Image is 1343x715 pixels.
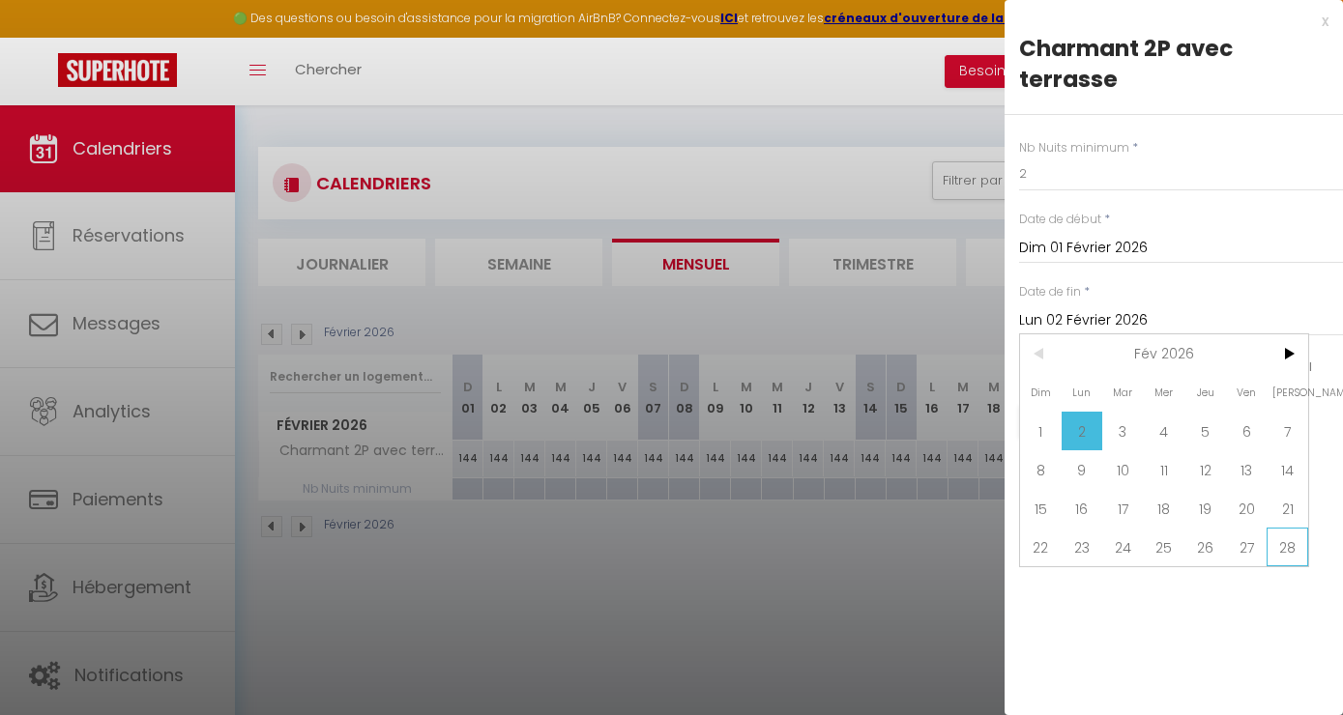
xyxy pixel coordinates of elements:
[1144,450,1185,489] span: 11
[1184,489,1226,528] span: 19
[1020,528,1062,566] span: 22
[1102,489,1144,528] span: 17
[1226,489,1268,528] span: 20
[1062,412,1103,450] span: 2
[1062,373,1103,412] span: Lun
[1019,139,1129,157] label: Nb Nuits minimum
[1020,412,1062,450] span: 1
[1267,450,1308,489] span: 14
[1020,334,1062,373] span: <
[15,8,73,66] button: Ouvrir le widget de chat LiveChat
[1102,373,1144,412] span: Mar
[1062,334,1268,373] span: Fév 2026
[1144,412,1185,450] span: 4
[1005,10,1328,33] div: x
[1267,373,1308,412] span: [PERSON_NAME]
[1020,450,1062,489] span: 8
[1102,412,1144,450] span: 3
[1019,283,1081,301] label: Date de fin
[1267,334,1308,373] span: >
[1226,528,1268,566] span: 27
[1062,528,1103,566] span: 23
[1184,412,1226,450] span: 5
[1267,412,1308,450] span: 7
[1062,450,1103,489] span: 9
[1144,373,1185,412] span: Mer
[1184,528,1226,566] span: 26
[1020,373,1062,412] span: Dim
[1226,412,1268,450] span: 6
[1062,489,1103,528] span: 16
[1019,211,1101,229] label: Date de début
[1102,528,1144,566] span: 24
[1020,489,1062,528] span: 15
[1144,528,1185,566] span: 25
[1267,528,1308,566] span: 28
[1267,489,1308,528] span: 21
[1102,450,1144,489] span: 10
[1184,450,1226,489] span: 12
[1019,33,1328,95] div: Charmant 2P avec terrasse
[1144,489,1185,528] span: 18
[1226,450,1268,489] span: 13
[1184,373,1226,412] span: Jeu
[1226,373,1268,412] span: Ven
